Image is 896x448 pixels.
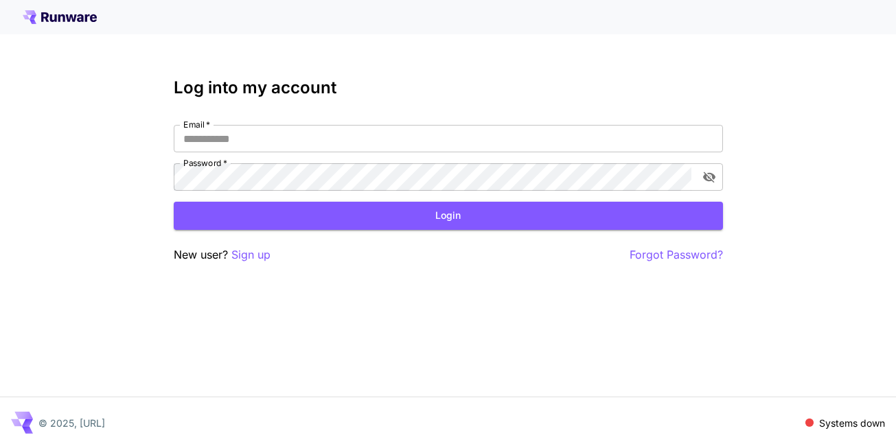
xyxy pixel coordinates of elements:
button: Login [174,202,723,230]
button: Forgot Password? [630,246,723,263]
button: Sign up [231,246,271,263]
h3: Log into my account [174,78,723,97]
p: New user? [174,246,271,263]
label: Email [183,119,210,130]
p: © 2025, [URL] [38,416,105,430]
p: Systems down [819,416,885,430]
label: Password [183,157,227,169]
button: toggle password visibility [697,165,722,189]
